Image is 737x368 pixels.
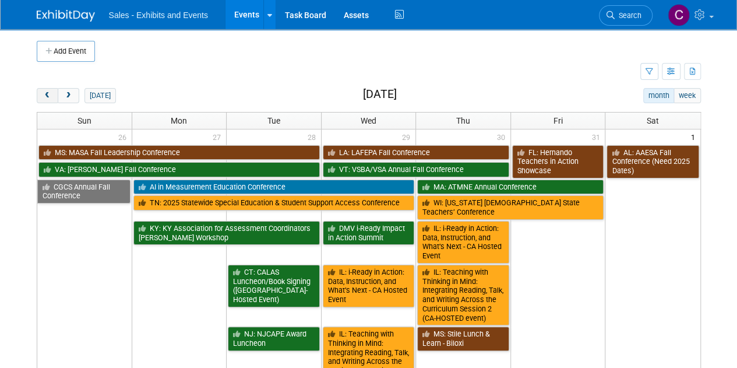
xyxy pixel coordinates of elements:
[417,180,604,195] a: MA: ATMNE Annual Conference
[456,116,470,125] span: Thu
[228,265,320,307] a: CT: CALAS Luncheon/Book Signing ([GEOGRAPHIC_DATA]-Hosted Event)
[417,195,604,219] a: WI: [US_STATE] [DEMOGRAPHIC_DATA] State Teachers’ Conference
[37,41,95,62] button: Add Event
[38,162,320,177] a: VA: [PERSON_NAME] Fall Conference
[306,129,321,144] span: 28
[553,116,563,125] span: Fri
[643,88,674,103] button: month
[117,129,132,144] span: 26
[417,221,509,264] a: IL: i-Ready in Action: Data, Instruction, and What’s Next - CA Hosted Event
[417,265,509,325] a: IL: Teaching with Thinking in Mind: Integrating Reading, Talk, and Writing Across the Curriculum ...
[599,5,653,26] a: Search
[37,180,131,204] a: CGCS Annual Fall Conference
[37,88,58,103] button: prev
[133,180,415,195] a: AI in Measurement Education Conference
[590,129,605,144] span: 31
[606,145,699,178] a: AL: AAESA Fall Conference (Need 2025 Dates)
[77,116,91,125] span: Sun
[267,116,280,125] span: Tue
[228,327,320,351] a: NJ: NJCAPE Award Luncheon
[38,145,320,160] a: MS: MASA Fall Leadership Conference
[362,88,396,101] h2: [DATE]
[37,10,95,22] img: ExhibitDay
[58,88,79,103] button: next
[615,11,641,20] span: Search
[109,10,208,20] span: Sales - Exhibits and Events
[512,145,604,178] a: FL: Hernando Teachers in Action Showcase
[673,88,700,103] button: week
[496,129,510,144] span: 30
[361,116,376,125] span: Wed
[133,221,320,245] a: KY: KY Association for Assessment Coordinators [PERSON_NAME] Workshop
[323,162,509,177] a: VT: VSBA/VSA Annual Fall Conference
[323,265,415,307] a: IL: i-Ready in Action: Data, Instruction, and What’s Next - CA Hosted Event
[690,129,700,144] span: 1
[647,116,659,125] span: Sat
[323,221,415,245] a: DMV i-Ready Impact in Action Summit
[668,4,690,26] img: Christine Lurz
[417,327,509,351] a: MS: Stile Lunch & Learn - Biloxi
[323,145,509,160] a: LA: LAFEPA Fall Conference
[171,116,187,125] span: Mon
[84,88,115,103] button: [DATE]
[401,129,415,144] span: 29
[133,195,415,211] a: TN: 2025 Statewide Special Education & Student Support Access Conference
[211,129,226,144] span: 27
